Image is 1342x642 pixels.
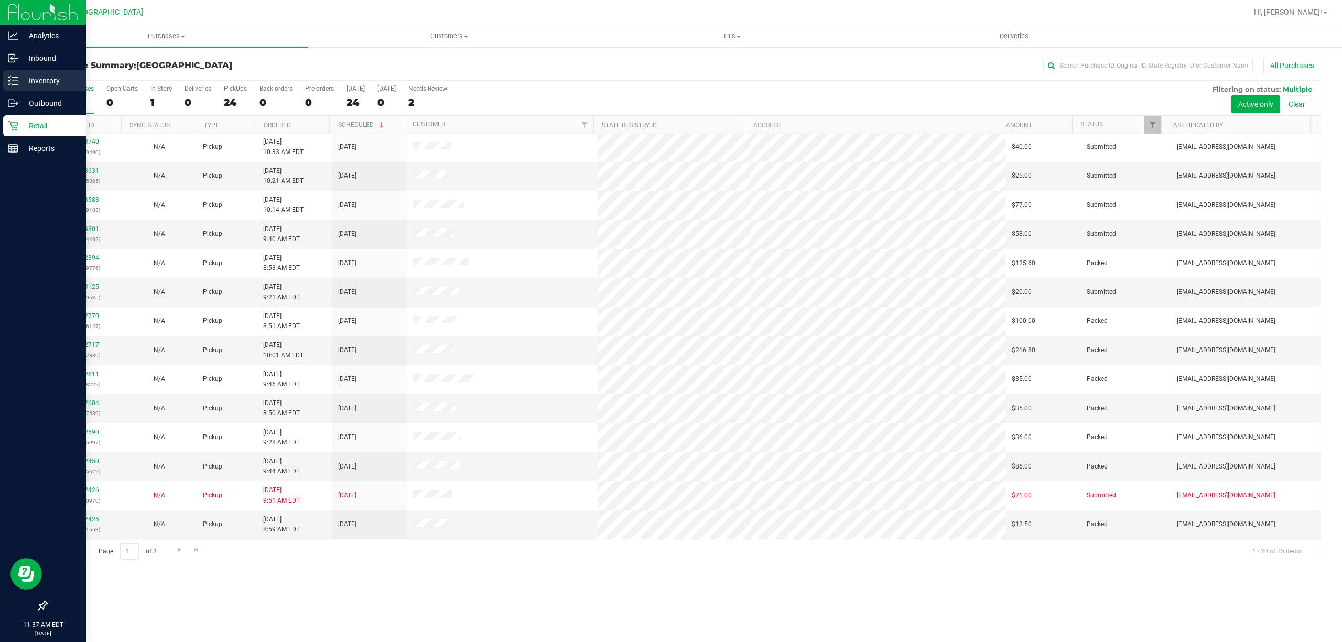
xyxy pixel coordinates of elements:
[154,346,165,354] span: Not Applicable
[154,172,165,179] span: Not Applicable
[338,491,356,500] span: [DATE]
[347,96,365,108] div: 24
[1087,258,1108,268] span: Packed
[70,516,99,523] a: 12012425
[70,399,99,407] a: 12012604
[264,122,291,129] a: Ordered
[259,96,293,108] div: 0
[70,312,99,320] a: 12012770
[18,119,81,132] p: Retail
[154,492,165,499] span: Not Applicable
[308,31,590,41] span: Customers
[5,629,81,637] p: [DATE]
[263,224,300,244] span: [DATE] 9:40 AM EDT
[1087,200,1116,210] span: Submitted
[338,404,356,414] span: [DATE]
[1144,116,1161,134] a: Filter
[263,137,304,157] span: [DATE] 10:33 AM EDT
[259,85,293,92] div: Back-orders
[338,200,356,210] span: [DATE]
[986,31,1043,41] span: Deliveries
[1087,404,1108,414] span: Packed
[10,558,42,590] iframe: Resource center
[203,142,222,152] span: Pickup
[150,85,172,92] div: In Store
[70,458,99,465] a: 12012450
[602,122,657,129] a: State Registry ID
[745,116,998,134] th: Address
[185,96,211,108] div: 0
[70,371,99,378] a: 12012611
[1012,229,1032,239] span: $58.00
[106,85,138,92] div: Open Carts
[1263,57,1321,74] button: All Purchases
[8,30,18,41] inline-svg: Analytics
[189,543,204,558] a: Go to the last page
[106,96,138,108] div: 0
[1087,171,1116,181] span: Submitted
[203,229,222,239] span: Pickup
[70,196,99,203] a: 12013583
[203,519,222,529] span: Pickup
[338,519,356,529] span: [DATE]
[1213,85,1281,93] span: Filtering on status:
[338,462,356,472] span: [DATE]
[263,485,300,505] span: [DATE] 9:51 AM EDT
[203,287,222,297] span: Pickup
[873,25,1155,47] a: Deliveries
[70,138,99,145] a: 12013740
[1177,316,1275,326] span: [EMAIL_ADDRESS][DOMAIN_NAME]
[203,404,222,414] span: Pickup
[263,253,300,273] span: [DATE] 8:58 AM EDT
[154,171,165,181] button: N/A
[203,258,222,268] span: Pickup
[90,543,165,560] span: Page of 2
[8,98,18,108] inline-svg: Outbound
[1254,8,1322,16] span: Hi, [PERSON_NAME]!
[1012,374,1032,384] span: $35.00
[70,429,99,436] a: 12012590
[338,345,356,355] span: [DATE]
[154,200,165,210] button: N/A
[590,25,873,47] a: Tills
[1177,345,1275,355] span: [EMAIL_ADDRESS][DOMAIN_NAME]
[408,85,447,92] div: Needs Review
[8,75,18,86] inline-svg: Inventory
[70,283,99,290] a: 12013125
[46,61,471,70] h3: Purchase Summary:
[1177,519,1275,529] span: [EMAIL_ADDRESS][DOMAIN_NAME]
[154,462,165,472] button: N/A
[1087,345,1108,355] span: Packed
[338,287,356,297] span: [DATE]
[1177,374,1275,384] span: [EMAIL_ADDRESS][DOMAIN_NAME]
[70,167,99,175] a: 12013631
[1244,543,1310,559] span: 1 - 20 of 25 items
[224,96,247,108] div: 24
[1087,287,1116,297] span: Submitted
[203,374,222,384] span: Pickup
[1087,491,1116,500] span: Submitted
[305,96,334,108] div: 0
[154,374,165,384] button: N/A
[154,405,165,412] span: Not Applicable
[1043,58,1253,73] input: Search Purchase ID, Original ID, State Registry ID or Customer Name...
[203,432,222,442] span: Pickup
[154,432,165,442] button: N/A
[1087,142,1116,152] span: Submitted
[154,345,165,355] button: N/A
[203,462,222,472] span: Pickup
[377,85,396,92] div: [DATE]
[154,201,165,209] span: Not Applicable
[154,491,165,500] button: N/A
[18,97,81,110] p: Outbound
[263,428,300,448] span: [DATE] 9:28 AM EDT
[1087,519,1108,529] span: Packed
[203,316,222,326] span: Pickup
[1087,462,1108,472] span: Packed
[338,171,356,181] span: [DATE]
[136,60,232,70] span: [GEOGRAPHIC_DATA]
[413,121,445,128] a: Customer
[18,74,81,87] p: Inventory
[203,171,222,181] span: Pickup
[263,195,304,215] span: [DATE] 10:14 AM EDT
